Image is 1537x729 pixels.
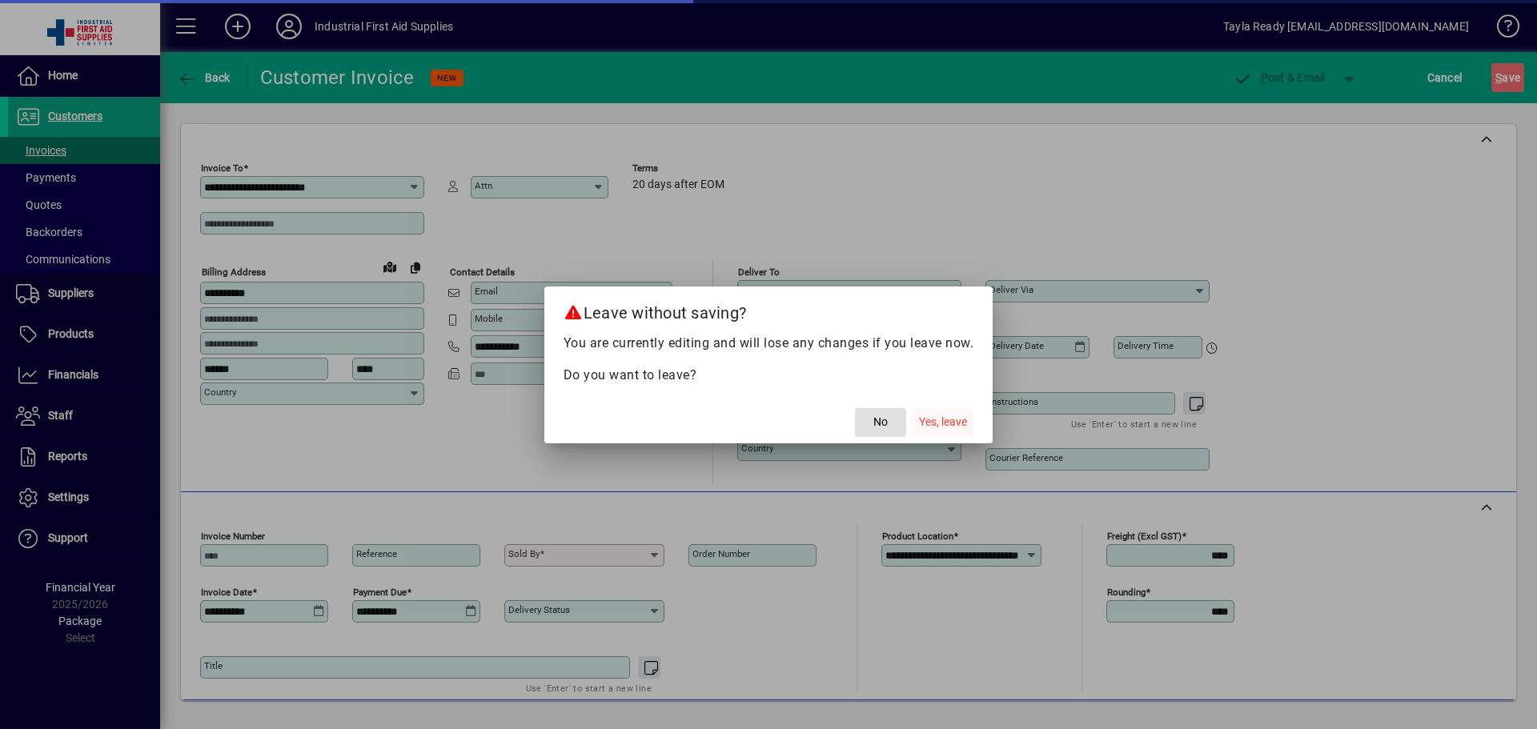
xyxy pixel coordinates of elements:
[564,334,974,353] p: You are currently editing and will lose any changes if you leave now.
[855,408,906,437] button: No
[919,414,967,431] span: Yes, leave
[564,366,974,385] p: Do you want to leave?
[544,286,993,333] h2: Leave without saving?
[913,408,973,437] button: Yes, leave
[873,414,888,431] span: No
